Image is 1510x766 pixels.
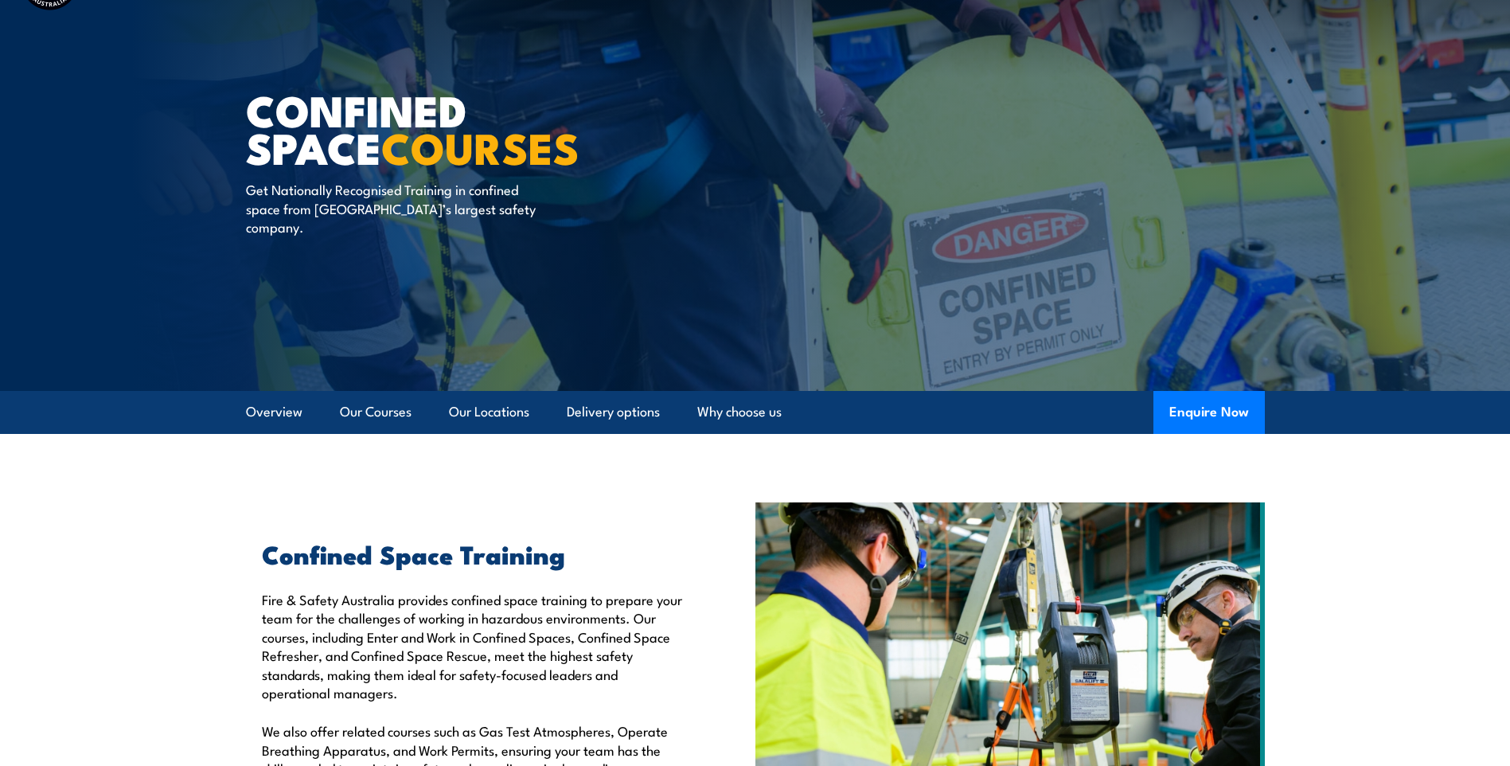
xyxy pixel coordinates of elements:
a: Delivery options [567,391,660,433]
a: Why choose us [697,391,782,433]
p: Fire & Safety Australia provides confined space training to prepare your team for the challenges ... [262,590,682,702]
button: Enquire Now [1153,391,1265,434]
a: Our Locations [449,391,529,433]
p: Get Nationally Recognised Training in confined space from [GEOGRAPHIC_DATA]’s largest safety comp... [246,180,536,236]
h1: Confined Space [246,91,639,165]
a: Our Courses [340,391,412,433]
strong: COURSES [381,113,579,179]
h2: Confined Space Training [262,542,682,565]
a: Overview [246,391,302,433]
